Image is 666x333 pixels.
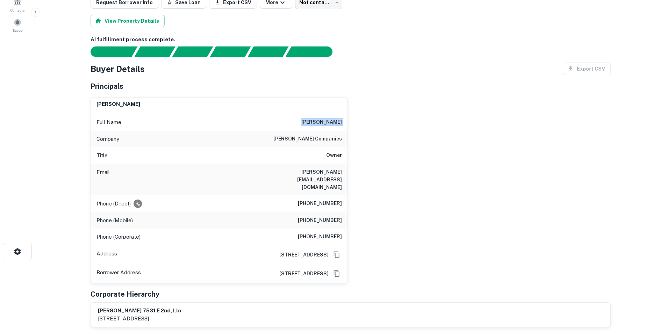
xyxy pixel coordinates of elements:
[298,200,342,208] h6: [PHONE_NUMBER]
[96,216,133,225] p: Phone (Mobile)
[98,307,181,315] h6: [PERSON_NAME] 7531 e 2nd, llc
[96,249,117,260] p: Address
[274,251,329,259] a: [STREET_ADDRESS]
[91,36,611,44] h6: AI fulfillment process complete.
[134,200,142,208] div: Requests to not be contacted at this number
[96,135,119,143] p: Company
[96,151,108,160] p: Title
[91,289,159,299] h5: Corporate Hierarchy
[248,46,288,57] div: Principals found, still searching for contact information. This may take time...
[134,46,175,57] div: Your request is received and processing...
[2,16,33,35] a: Saved
[96,168,110,191] p: Email
[96,118,121,126] p: Full Name
[286,46,341,57] div: AI fulfillment process complete.
[82,46,135,57] div: Sending borrower request to AI...
[96,200,131,208] p: Phone (Direct)
[331,249,342,260] button: Copy Address
[98,314,181,323] p: [STREET_ADDRESS]
[273,135,342,143] h6: [PERSON_NAME] companies
[331,268,342,279] button: Copy Address
[301,118,342,126] h6: [PERSON_NAME]
[91,63,145,75] h4: Buyer Details
[274,270,329,277] a: [STREET_ADDRESS]
[96,233,141,241] p: Phone (Corporate)
[298,233,342,241] h6: [PHONE_NUMBER]
[96,100,140,108] h6: [PERSON_NAME]
[91,15,165,27] button: View Property Details
[172,46,213,57] div: Documents found, AI parsing details...
[210,46,251,57] div: Principals found, AI now looking for contact information...
[91,81,123,92] h5: Principals
[258,168,342,191] h6: [PERSON_NAME][EMAIL_ADDRESS][DOMAIN_NAME]
[298,216,342,225] h6: [PHONE_NUMBER]
[13,28,23,33] span: Saved
[10,7,24,13] span: Contacts
[96,268,141,279] p: Borrower Address
[326,151,342,160] h6: Owner
[631,277,666,311] iframe: Chat Widget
